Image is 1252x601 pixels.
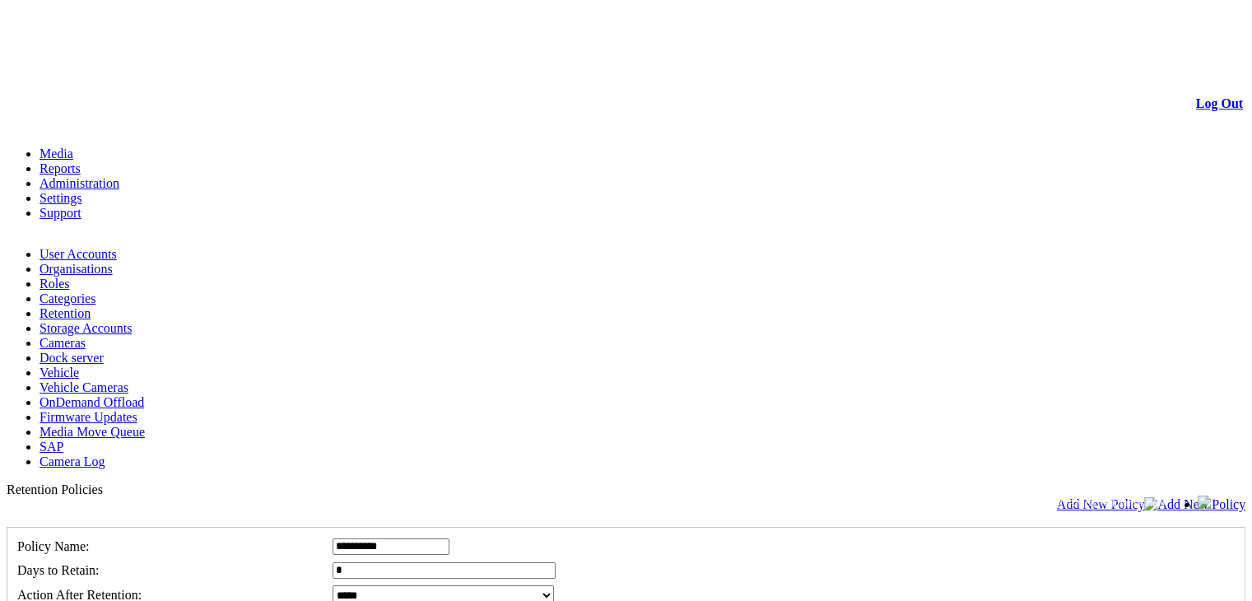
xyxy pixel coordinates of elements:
span: Retention Policies [7,482,103,496]
span: Days to Retain: [17,563,100,577]
a: Storage Accounts [40,321,132,335]
a: Dock server [40,351,104,365]
a: Media [40,147,73,161]
a: Log Out [1196,96,1243,110]
span: Policy Name: [17,539,90,553]
a: Cameras [40,336,86,350]
a: Retention [40,306,91,320]
a: Vehicle [40,366,79,380]
a: Media Move Queue [40,425,145,439]
a: Support [40,206,81,220]
a: Vehicle Cameras [40,380,128,394]
a: User Accounts [40,247,117,261]
span: Welcome, [PERSON_NAME] (Administrator) [965,496,1165,509]
a: Organisations [40,262,113,276]
a: Administration [40,176,119,190]
img: bell24.png [1198,496,1211,509]
a: Reports [40,161,81,175]
a: Categories [40,291,95,305]
a: Settings [40,191,82,205]
a: Roles [40,277,69,291]
a: OnDemand Offload [40,395,144,409]
a: Camera Log [40,454,105,468]
a: SAP [40,440,63,454]
a: Firmware Updates [40,410,137,424]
